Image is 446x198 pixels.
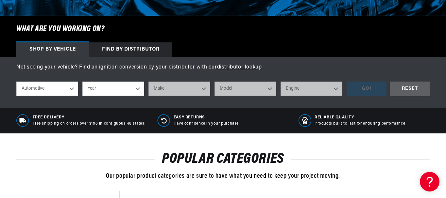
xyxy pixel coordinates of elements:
span: Free Delivery [33,115,146,120]
span: RELIABLE QUALITY [315,115,405,120]
div: Find by Distributor [89,42,172,57]
a: distributor lookup [217,65,262,70]
div: Shop by vehicle [16,42,89,57]
span: Easy Returns [174,115,240,120]
p: Have confidence in your purchase. [174,121,240,127]
select: Ride Type [16,82,78,96]
h2: POPULAR CATEGORIES [16,153,430,165]
span: Our popular product categories are sure to have what you need to keep your project moving. [106,173,340,179]
select: Model [214,82,276,96]
select: Engine [281,82,342,96]
p: Not seeing your vehicle? Find an ignition conversion by your distributor with our [16,63,430,72]
select: Make [148,82,210,96]
p: Products built to last for enduring performance [315,121,405,127]
select: Year [82,82,144,96]
div: RESET [390,82,430,96]
p: Free shipping on orders over $100 in contiguous 48 states. [33,121,146,127]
